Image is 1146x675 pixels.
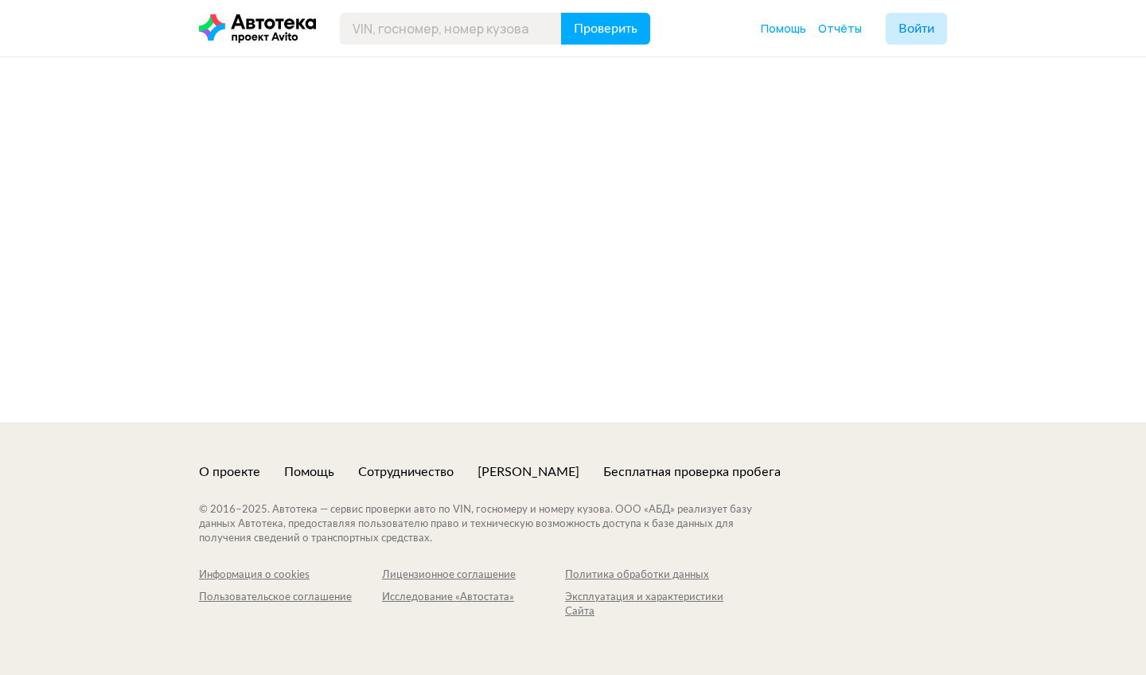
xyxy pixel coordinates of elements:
[199,463,260,481] a: О проекте
[199,591,382,605] div: Пользовательское соглашение
[603,463,781,481] a: Бесплатная проверка пробега
[382,591,565,605] div: Исследование «Автостата»
[898,22,934,35] span: Войти
[574,22,637,35] span: Проверить
[199,503,784,546] div: © 2016– 2025 . Автотека — сервис проверки авто по VIN, госномеру и номеру кузова. ООО «АБД» реали...
[199,568,382,583] a: Информация о cookies
[358,463,454,481] a: Сотрудничество
[761,21,806,37] a: Помощь
[565,591,748,619] a: Эксплуатация и характеристики Сайта
[818,21,862,36] span: Отчёты
[761,21,806,36] span: Помощь
[382,568,565,583] a: Лицензионное соглашение
[284,463,334,481] a: Помощь
[382,591,565,619] a: Исследование «Автостата»
[340,13,562,45] input: VIN, госномер, номер кузова
[565,568,748,583] a: Политика обработки данных
[561,13,650,45] button: Проверить
[886,13,947,45] button: Войти
[477,463,579,481] a: [PERSON_NAME]
[818,21,862,37] a: Отчёты
[199,591,382,619] a: Пользовательское соглашение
